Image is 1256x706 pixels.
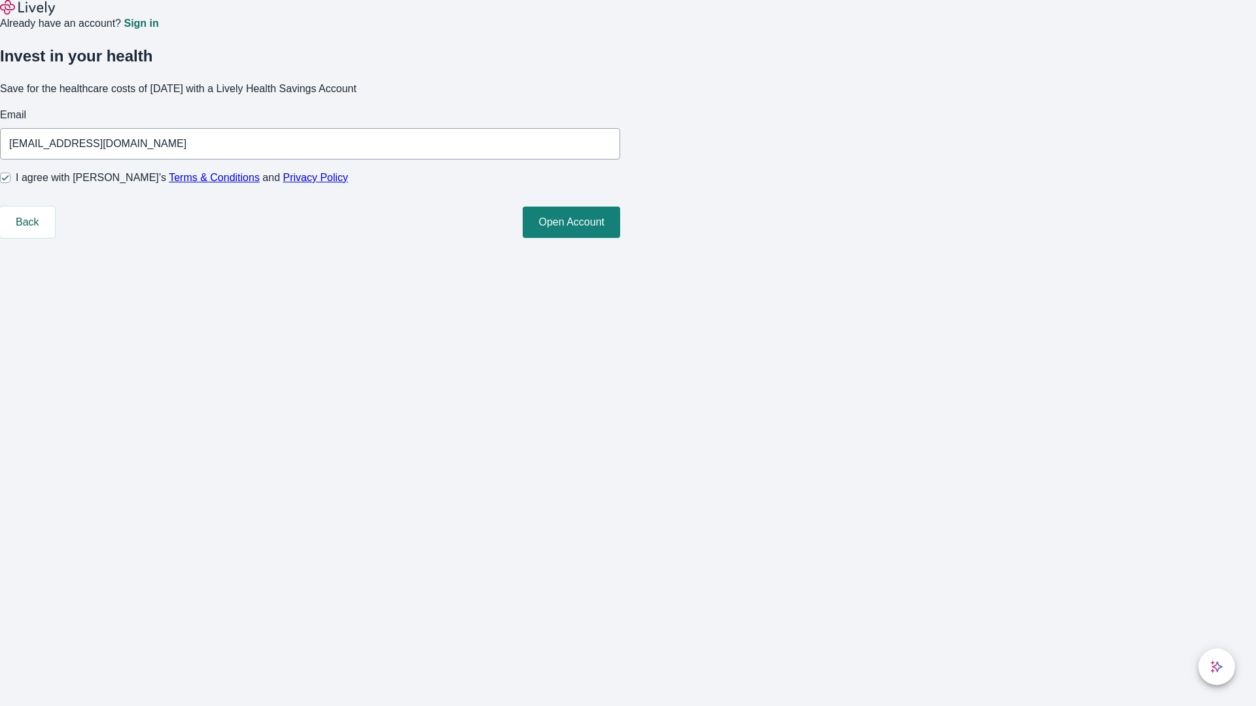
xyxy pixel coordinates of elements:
button: chat [1198,648,1235,685]
a: Privacy Policy [283,172,349,183]
a: Sign in [124,18,158,29]
button: Open Account [523,207,620,238]
a: Terms & Conditions [169,172,260,183]
span: I agree with [PERSON_NAME]’s and [16,170,348,186]
svg: Lively AI Assistant [1210,660,1223,673]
